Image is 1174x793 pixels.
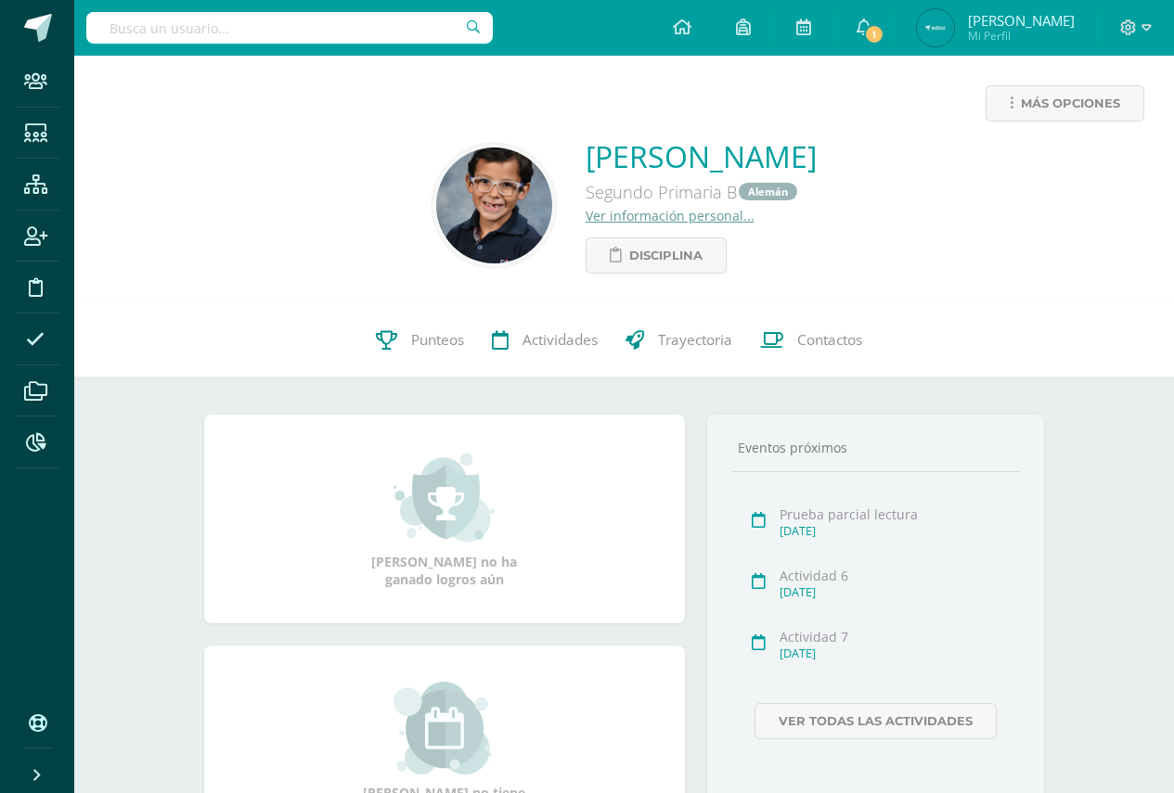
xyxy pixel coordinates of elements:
[586,207,755,224] a: Ver información personal...
[393,451,495,544] img: achievement_small.png
[739,183,797,200] a: Alemán
[755,703,997,739] a: Ver todas las actividades
[393,682,495,774] img: event_small.png
[522,331,598,351] span: Actividades
[968,28,1075,44] span: Mi Perfil
[730,439,1021,456] div: Eventos próximos
[780,523,1013,539] div: [DATE]
[658,331,732,351] span: Trayectoria
[352,451,537,588] div: [PERSON_NAME] no ha ganado logros aún
[586,176,817,207] div: Segundo Primaria B
[986,85,1144,122] a: Más opciones
[780,628,1013,646] div: Actividad 7
[780,505,1013,523] div: Prueba parcial lectura
[586,237,727,274] a: Disciplina
[1021,86,1120,121] span: Más opciones
[864,24,884,45] span: 1
[478,303,612,377] a: Actividades
[780,646,1013,661] div: [DATE]
[968,11,1075,30] span: [PERSON_NAME]
[586,136,817,176] a: [PERSON_NAME]
[780,567,1013,584] div: Actividad 6
[780,584,1013,600] div: [DATE]
[86,12,493,44] input: Busca un usuario...
[746,303,876,377] a: Contactos
[917,9,954,46] img: 8986ee2968fb0eee435837f5fb0f8960.png
[436,147,552,263] img: c0aec3946554feb5d383cb2fed3af64e.png
[411,331,464,351] span: Punteos
[362,303,478,377] a: Punteos
[629,238,703,273] span: Disciplina
[797,331,862,351] span: Contactos
[612,303,746,377] a: Trayectoria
